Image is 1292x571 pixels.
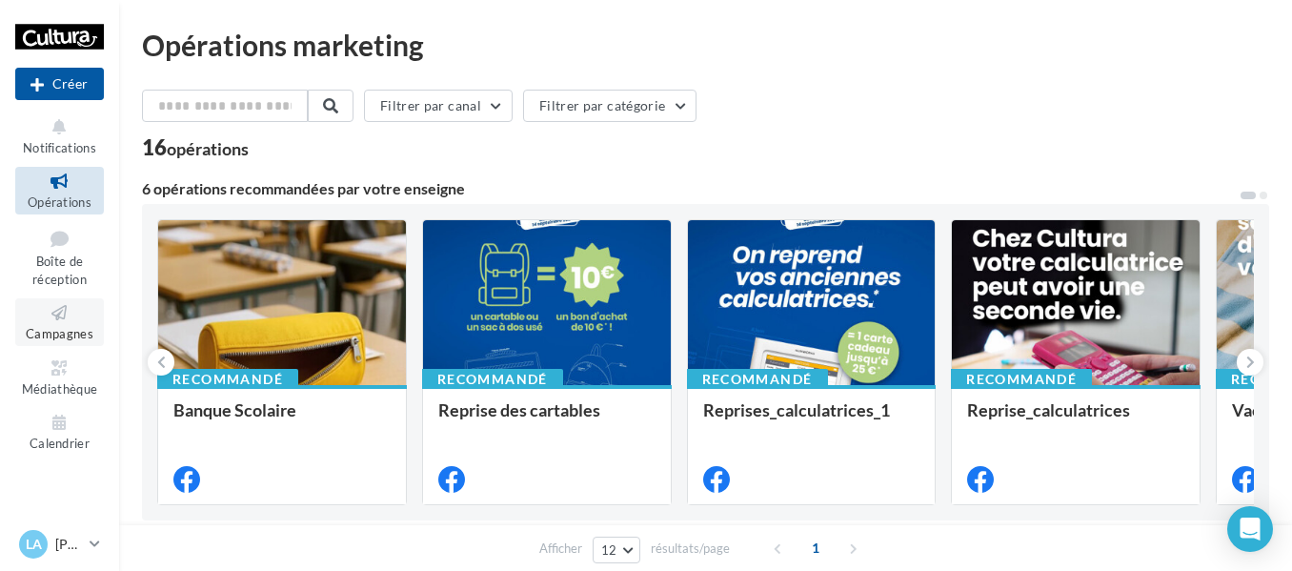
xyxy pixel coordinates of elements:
[951,369,1092,390] div: Recommandé
[23,140,96,155] span: Notifications
[438,400,656,438] div: Reprise des cartables
[15,68,104,100] div: Nouvelle campagne
[167,140,249,157] div: opérations
[28,194,91,210] span: Opérations
[55,535,82,554] p: [PERSON_NAME]
[15,526,104,562] a: La [PERSON_NAME]
[523,90,696,122] button: Filtrer par catégorie
[157,369,298,390] div: Recommandé
[15,298,104,345] a: Campagnes
[22,381,98,397] span: Médiathèque
[1227,506,1273,552] div: Open Intercom Messenger
[15,354,104,400] a: Médiathèque
[800,533,831,563] span: 1
[142,137,249,158] div: 16
[967,400,1184,438] div: Reprise_calculatrices
[15,222,104,292] a: Boîte de réception
[142,31,1269,59] div: Opérations marketing
[30,436,90,451] span: Calendrier
[32,254,87,287] span: Boîte de réception
[15,68,104,100] button: Créer
[687,369,828,390] div: Recommandé
[15,167,104,214] a: Opérations
[26,535,42,554] span: La
[422,369,563,390] div: Recommandé
[364,90,513,122] button: Filtrer par canal
[142,181,1239,196] div: 6 opérations recommandées par votre enseigne
[651,540,730,558] span: résultats/page
[593,537,641,563] button: 12
[15,112,104,159] button: Notifications
[26,326,93,341] span: Campagnes
[539,540,582,558] span: Afficher
[601,542,617,558] span: 12
[703,400,920,438] div: Reprises_calculatrices_1
[15,408,104,455] a: Calendrier
[173,400,391,438] div: Banque Scolaire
